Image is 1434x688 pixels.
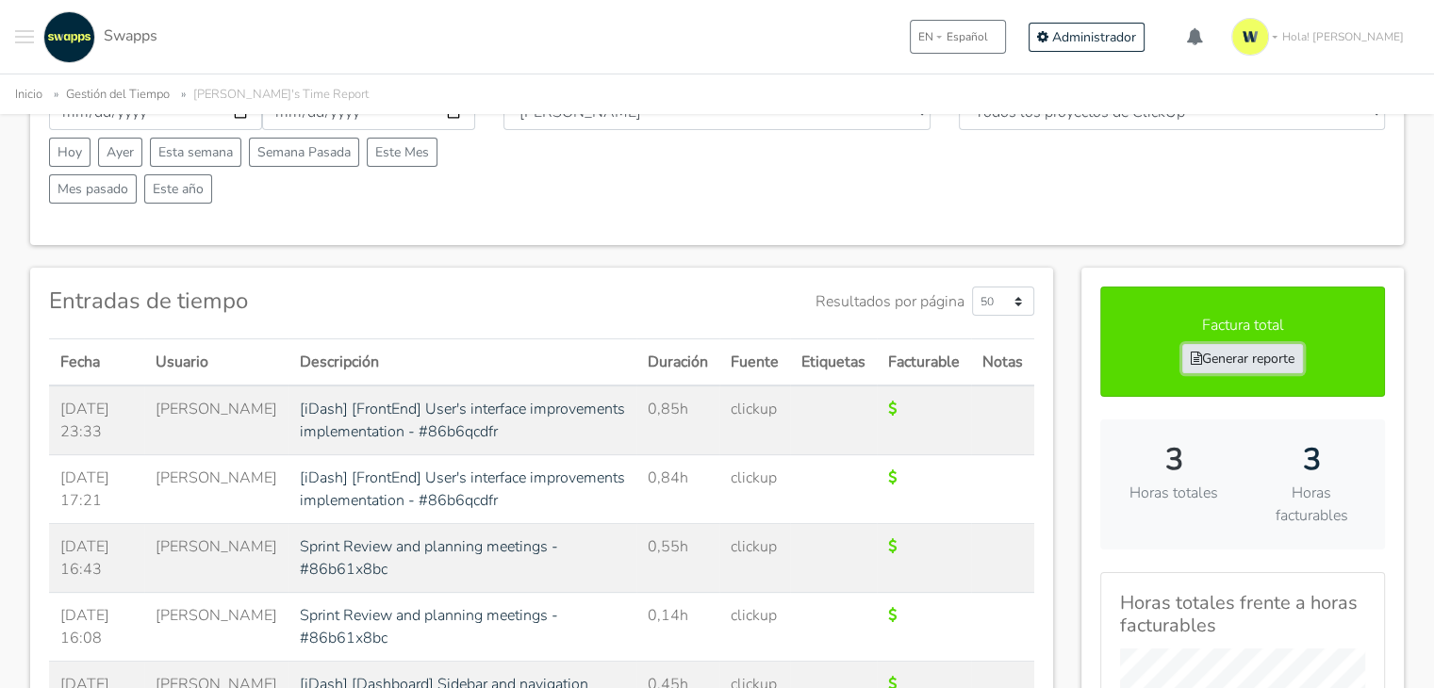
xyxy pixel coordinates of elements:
a: Gestión del Tiempo [66,86,170,103]
td: 0,84h [636,455,719,524]
td: clickup [719,455,790,524]
h2: 3 [1119,442,1228,478]
th: Fecha [49,339,144,386]
button: Toggle navigation menu [15,11,34,63]
a: Generar reporte [1182,344,1303,373]
th: Facturable [877,339,971,386]
th: Usuario [144,339,288,386]
li: [PERSON_NAME]'s Time Report [173,84,369,106]
span: Administrador [1052,28,1136,46]
a: Administrador [1029,23,1145,52]
button: Este año [144,174,212,204]
td: clickup [719,385,790,455]
td: [DATE] 17:21 [49,455,144,524]
p: Horas facturables [1257,482,1366,527]
label: Resultados por página [816,290,964,313]
span: Español [947,28,988,45]
td: 0,14h [636,593,719,662]
button: Hoy [49,138,91,167]
h5: Horas totales frente a horas facturables [1120,592,1365,637]
a: [iDash] [FrontEnd] User's interface improvements implementation - #86b6qcdfr [300,467,625,511]
img: isotipo-3-3e143c57.png [1231,18,1269,56]
a: Swapps [39,11,157,63]
td: [DATE] 16:43 [49,524,144,593]
td: [PERSON_NAME] [144,593,288,662]
h2: 3 [1257,442,1366,478]
button: Este Mes [367,138,437,167]
a: Hola! [PERSON_NAME] [1224,10,1419,63]
td: [PERSON_NAME] [144,455,288,524]
td: [DATE] 23:33 [49,385,144,455]
th: Duración [636,339,719,386]
td: clickup [719,524,790,593]
p: Horas totales [1119,482,1228,504]
button: Ayer [98,138,142,167]
a: Inicio [15,86,42,103]
button: Mes pasado [49,174,137,204]
button: Esta semana [150,138,241,167]
th: Etiquetas [790,339,877,386]
span: Swapps [104,25,157,46]
button: Semana Pasada [249,138,359,167]
img: swapps-linkedin-v2.jpg [43,11,95,63]
td: [PERSON_NAME] [144,385,288,455]
th: Notas [971,339,1034,386]
a: [iDash] [FrontEnd] User's interface improvements implementation - #86b6qcdfr [300,399,625,442]
span: Hola! [PERSON_NAME] [1282,28,1404,45]
td: [DATE] 16:08 [49,593,144,662]
td: 0,85h [636,385,719,455]
th: Descripción [288,339,636,386]
a: Sprint Review and planning meetings - #86b61x8bc [300,605,558,648]
th: Fuente [719,339,790,386]
td: clickup [719,593,790,662]
p: Factura total [1120,314,1365,336]
a: Sprint Review and planning meetings - #86b61x8bc [300,536,558,580]
td: [PERSON_NAME] [144,524,288,593]
button: ENEspañol [910,20,1006,54]
h4: Entradas de tiempo [49,287,248,315]
td: 0,55h [636,524,719,593]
